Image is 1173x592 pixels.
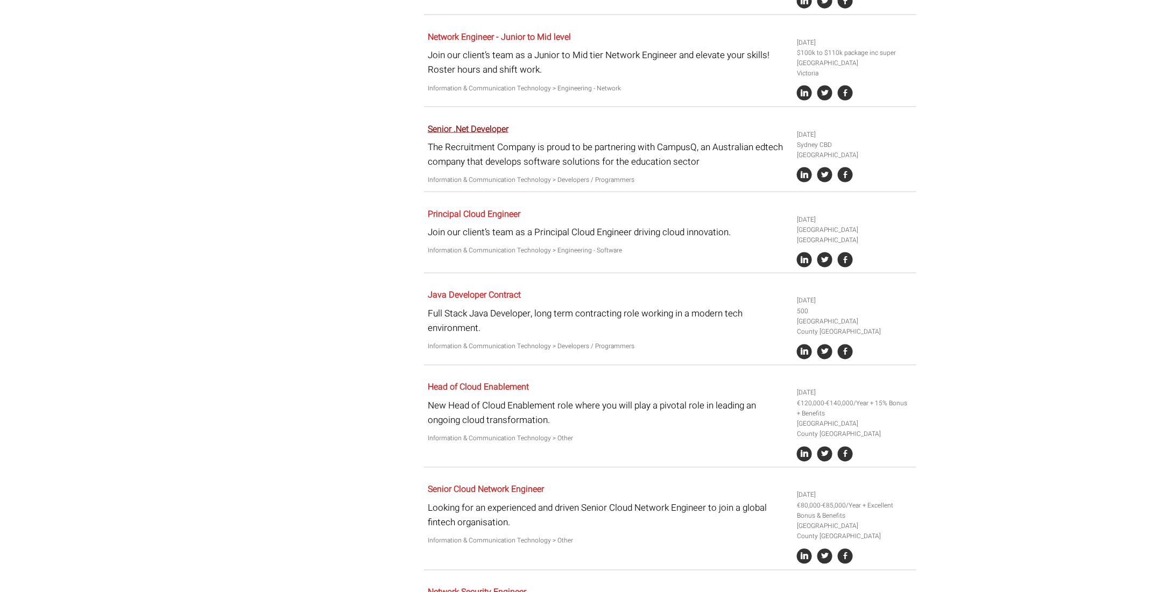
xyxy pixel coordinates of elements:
p: Information & Communication Technology > Other [428,536,789,546]
a: Senior Cloud Network Engineer [428,483,544,496]
li: [DATE] [797,490,912,501]
li: $100k to $110k package inc super [797,48,912,58]
li: [DATE] [797,296,912,306]
p: New Head of Cloud Enablement role where you will play a pivotal role in leading an ongoing cloud ... [428,399,789,428]
p: Full Stack Java Developer, long term contracting role working in a modern tech environment. [428,307,789,336]
li: €80,000-€85,000/Year + Excellent Bonus & Benefits [797,501,912,521]
p: Join our client’s team as a Junior to Mid tier Network Engineer and elevate your skills! Roster h... [428,48,789,77]
p: Looking for an experienced and driven Senior Cloud Network Engineer to join a global fintech orga... [428,501,789,530]
li: [GEOGRAPHIC_DATA] [GEOGRAPHIC_DATA] [797,225,912,245]
li: [DATE] [797,130,912,140]
p: Information & Communication Technology > Developers / Programmers [428,342,789,352]
a: Network Engineer - Junior to Mid level [428,31,571,44]
li: [GEOGRAPHIC_DATA] Victoria [797,58,912,79]
a: Senior .Net Developer [428,123,508,136]
li: [DATE] [797,388,912,398]
li: 500 [797,307,912,317]
p: The Recruitment Company is proud to be partnering with CampusQ, an Australian edtech company that... [428,140,789,169]
li: €120,000-€140,000/Year + 15% Bonus + Benefits [797,399,912,419]
p: Information & Communication Technology > Other [428,434,789,444]
li: [GEOGRAPHIC_DATA] County [GEOGRAPHIC_DATA] [797,419,912,440]
li: Sydney CBD [GEOGRAPHIC_DATA] [797,140,912,160]
p: Information & Communication Technology > Engineering - Network [428,83,789,94]
a: Java Developer Contract [428,289,521,302]
p: Information & Communication Technology > Engineering - Software [428,245,789,256]
a: Principal Cloud Engineer [428,208,520,221]
a: Head of Cloud Enablement [428,381,529,394]
li: [DATE] [797,215,912,225]
p: Information & Communication Technology > Developers / Programmers [428,175,789,185]
li: [GEOGRAPHIC_DATA] County [GEOGRAPHIC_DATA] [797,317,912,337]
li: [GEOGRAPHIC_DATA] County [GEOGRAPHIC_DATA] [797,521,912,542]
li: [DATE] [797,38,912,48]
p: Join our client’s team as a Principal Cloud Engineer driving cloud innovation. [428,225,789,239]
